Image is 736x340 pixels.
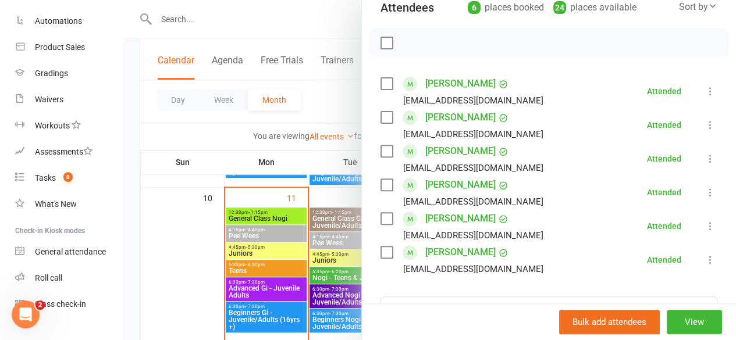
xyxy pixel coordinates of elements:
div: [EMAIL_ADDRESS][DOMAIN_NAME] [403,262,543,277]
div: [EMAIL_ADDRESS][DOMAIN_NAME] [403,93,543,108]
div: Assessments [35,147,93,156]
a: Class kiosk mode [15,291,123,317]
div: Roll call [35,273,62,282]
div: Waivers [35,95,63,104]
div: Attended [647,256,681,264]
div: Automations [35,16,82,26]
input: Search to add attendees [381,296,717,321]
div: 6 [468,1,481,14]
a: Assessments [15,139,123,165]
a: Automations [15,8,123,34]
a: [PERSON_NAME] [425,209,496,228]
div: Attended [647,222,681,230]
div: Product Sales [35,42,85,52]
span: 8 [63,172,73,182]
a: Tasks 8 [15,165,123,191]
div: Attended [647,121,681,129]
button: Bulk add attendees [559,310,660,334]
div: Class check-in [35,299,86,309]
div: General attendance [35,247,106,256]
div: Attended [647,87,681,95]
div: 24 [553,1,566,14]
div: Attended [647,155,681,163]
div: Gradings [35,69,68,78]
a: Roll call [15,265,123,291]
span: 2 [35,300,45,310]
a: Workouts [15,113,123,139]
div: What's New [35,199,77,209]
a: Gradings [15,60,123,87]
a: [PERSON_NAME] [425,176,496,194]
div: Tasks [35,173,56,182]
div: [EMAIL_ADDRESS][DOMAIN_NAME] [403,127,543,142]
iframe: Intercom live chat [12,300,40,328]
a: [PERSON_NAME] [425,108,496,127]
a: [PERSON_NAME] [425,74,496,93]
a: What's New [15,191,123,217]
div: Workouts [35,121,70,130]
a: Waivers [15,87,123,113]
a: [PERSON_NAME] [425,243,496,262]
button: View [667,310,722,334]
div: Attended [647,188,681,196]
a: Product Sales [15,34,123,60]
div: [EMAIL_ADDRESS][DOMAIN_NAME] [403,228,543,243]
a: General attendance kiosk mode [15,239,123,265]
div: [EMAIL_ADDRESS][DOMAIN_NAME] [403,160,543,176]
div: [EMAIL_ADDRESS][DOMAIN_NAME] [403,194,543,209]
a: [PERSON_NAME] [425,142,496,160]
